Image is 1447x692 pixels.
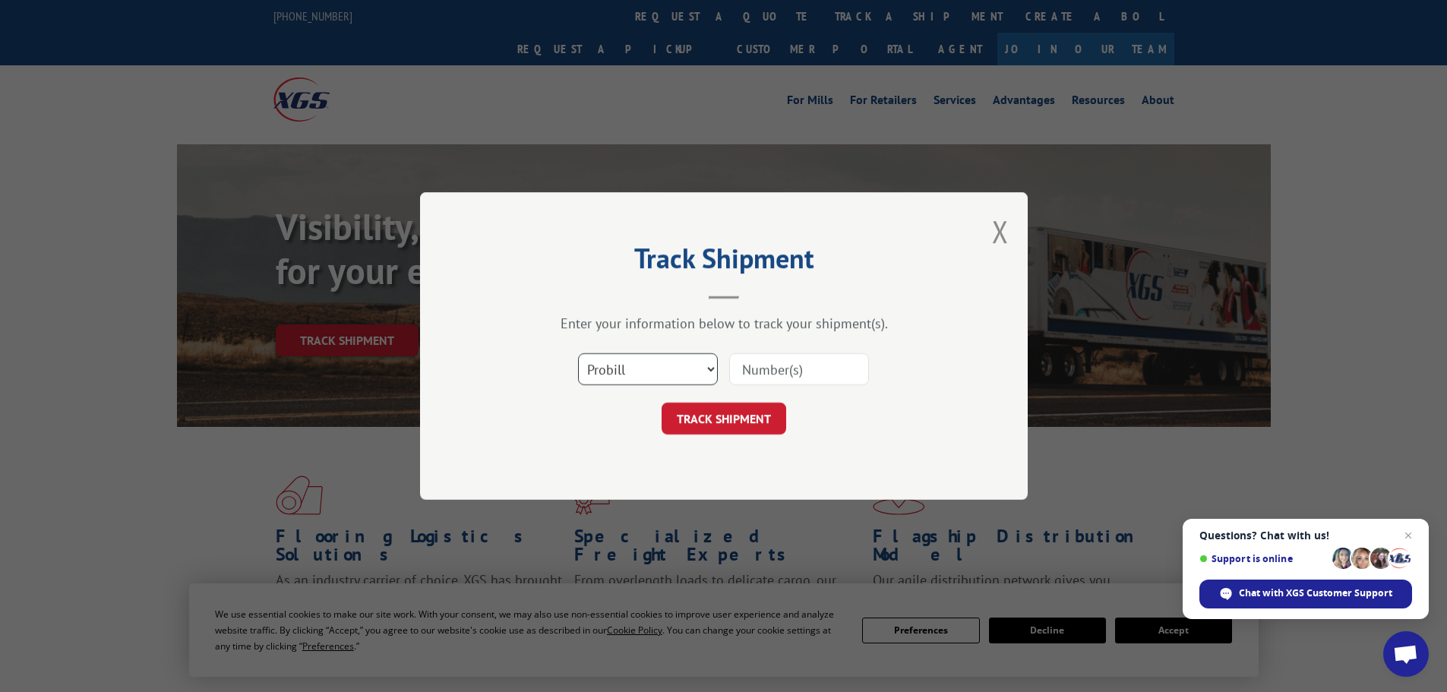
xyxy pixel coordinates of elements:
[1199,580,1412,608] div: Chat with XGS Customer Support
[1199,529,1412,542] span: Questions? Chat with us!
[1399,526,1417,545] span: Close chat
[992,211,1009,251] button: Close modal
[729,353,869,385] input: Number(s)
[496,314,952,332] div: Enter your information below to track your shipment(s).
[496,248,952,276] h2: Track Shipment
[1383,631,1429,677] div: Open chat
[1199,553,1327,564] span: Support is online
[1239,586,1392,600] span: Chat with XGS Customer Support
[662,403,786,434] button: TRACK SHIPMENT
